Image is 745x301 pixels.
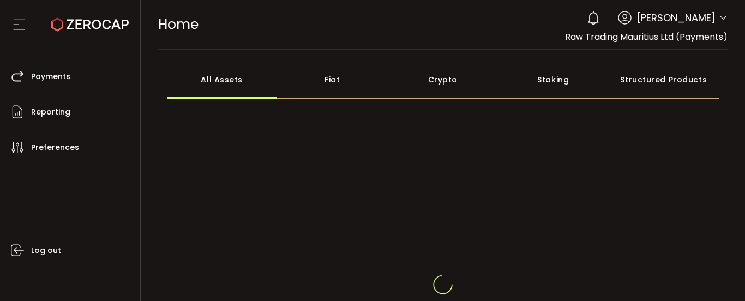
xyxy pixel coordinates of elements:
[31,69,70,85] span: Payments
[31,104,70,120] span: Reporting
[388,61,498,99] div: Crypto
[31,243,61,258] span: Log out
[277,61,388,99] div: Fiat
[31,140,79,155] span: Preferences
[565,31,728,43] span: Raw Trading Mauritius Ltd (Payments)
[167,61,278,99] div: All Assets
[158,15,199,34] span: Home
[609,61,719,99] div: Structured Products
[637,10,716,25] span: [PERSON_NAME]
[498,61,609,99] div: Staking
